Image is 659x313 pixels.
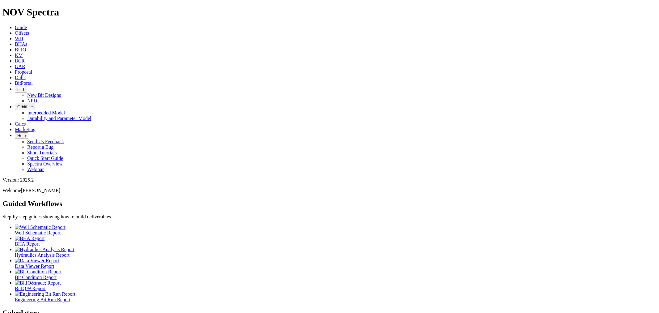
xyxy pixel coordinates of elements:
[15,236,44,241] img: BHA Report
[15,258,59,264] img: Data Viewer Report
[27,116,91,121] a: Durability and Parameter Model
[15,258,657,269] a: Data Viewer Report Data Viewer Report
[15,104,35,110] button: OrbitLite
[15,127,36,132] a: Marketing
[15,53,23,58] a: KM
[2,177,657,183] div: Version: 2025.2
[15,30,29,36] a: Offsets
[15,41,27,47] a: BHAs
[15,225,657,235] a: Well Schematic Report Well Schematic Report
[15,132,28,139] button: Help
[27,161,63,166] a: Spectra Overview
[15,280,61,286] img: BitIQ&trade; Report
[15,291,75,297] img: Engineering Bit Run Report
[17,87,25,92] span: FTT
[15,121,26,126] a: Calcs
[15,286,46,291] span: BitIQ™ Report
[15,64,25,69] a: OAR
[27,92,61,98] a: New Bit Designs
[2,214,657,220] p: Step-by-step guides showing how to build deliverables
[15,269,61,275] img: Bit Condition Report
[15,247,74,252] img: Hydraulics Analysis Report
[2,199,657,208] h2: Guided Workflows
[15,58,25,63] a: BCR
[27,156,63,161] a: Quick Start Guide
[15,25,27,30] a: Guide
[15,236,657,247] a: BHA Report BHA Report
[27,98,37,103] a: NPD
[2,6,657,18] h1: NOV Spectra
[2,188,657,193] p: Welcome
[15,297,70,302] span: Engineering Bit Run Report
[15,69,32,75] a: Proposal
[15,275,57,280] span: Bit Condition Report
[15,230,61,235] span: Well Schematic Report
[27,110,65,115] a: Interbedded Model
[15,36,23,41] a: WD
[15,47,26,52] a: BitIQ
[15,80,33,86] a: BitPortal
[27,139,64,144] a: Send Us Feedback
[15,86,27,92] button: FTT
[15,264,54,269] span: Data Viewer Report
[15,75,26,80] a: Dulls
[15,247,657,258] a: Hydraulics Analysis Report Hydraulics Analysis Report
[15,225,65,230] img: Well Schematic Report
[15,252,70,258] span: Hydraulics Analysis Report
[17,105,33,109] span: OrbitLite
[17,133,26,138] span: Help
[21,188,60,193] span: [PERSON_NAME]
[15,291,657,302] a: Engineering Bit Run Report Engineering Bit Run Report
[27,150,57,155] a: Short Tutorials
[27,144,53,150] a: Report a Bug
[27,167,44,172] a: Webinar
[15,241,40,247] span: BHA Report
[15,280,657,291] a: BitIQ&trade; Report BitIQ™ Report
[15,269,657,280] a: Bit Condition Report Bit Condition Report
